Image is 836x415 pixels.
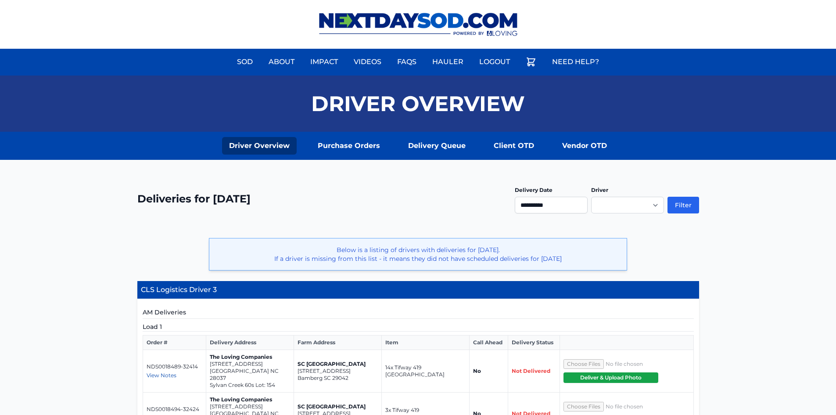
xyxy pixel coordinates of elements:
[298,368,378,375] p: [STREET_ADDRESS]
[210,403,290,410] p: [STREET_ADDRESS]
[210,396,290,403] p: The Loving Companies
[427,51,469,72] a: Hauler
[206,336,294,350] th: Delivery Address
[298,403,378,410] p: SC [GEOGRAPHIC_DATA]
[474,51,515,72] a: Logout
[294,336,381,350] th: Farm Address
[515,187,553,193] label: Delivery Date
[547,51,604,72] a: Need Help?
[210,382,290,389] p: Sylvan Creek 60s Lot: 154
[147,372,176,379] span: View Notes
[298,361,378,368] p: SC [GEOGRAPHIC_DATA]
[216,245,620,263] p: Below is a listing of drivers with deliveries for [DATE]. If a driver is missing from this list -...
[305,51,343,72] a: Impact
[222,137,297,155] a: Driver Overview
[147,363,202,370] p: NDS0018489-32414
[512,368,550,374] span: Not Delivered
[210,354,290,361] p: The Loving Companies
[487,137,541,155] a: Client OTD
[508,336,560,350] th: Delivery Status
[137,281,699,299] h4: CLS Logistics Driver 3
[591,187,608,193] label: Driver
[143,336,206,350] th: Order #
[555,137,614,155] a: Vendor OTD
[143,308,694,319] h5: AM Deliveries
[381,336,469,350] th: Item
[401,137,473,155] a: Delivery Queue
[311,137,387,155] a: Purchase Orders
[210,361,290,368] p: [STREET_ADDRESS]
[563,372,658,383] button: Deliver & Upload Photo
[469,336,508,350] th: Call Ahead
[143,322,694,332] h5: Load 1
[137,192,251,206] h2: Deliveries for [DATE]
[392,51,422,72] a: FAQs
[298,375,378,382] p: Bamberg SC 29042
[667,197,699,213] button: Filter
[381,350,469,393] td: 14x Tifway 419 [GEOGRAPHIC_DATA]
[263,51,300,72] a: About
[473,368,481,374] strong: No
[348,51,387,72] a: Videos
[210,368,290,382] p: [GEOGRAPHIC_DATA] NC 28037
[147,406,202,413] p: NDS0018494-32424
[232,51,258,72] a: Sod
[311,93,525,114] h1: Driver Overview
